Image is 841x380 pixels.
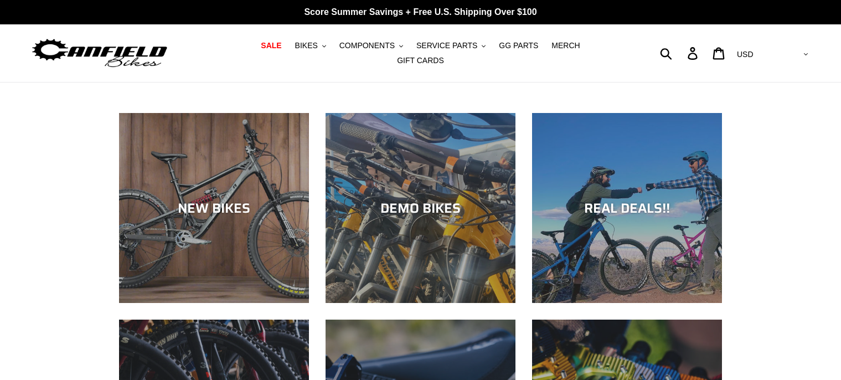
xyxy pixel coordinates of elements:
div: NEW BIKES [119,200,309,216]
span: MERCH [551,41,580,50]
a: MERCH [546,38,585,53]
a: GIFT CARDS [391,53,450,68]
input: Search [666,41,694,65]
a: SALE [255,38,287,53]
span: GG PARTS [499,41,538,50]
button: SERVICE PARTS [411,38,491,53]
span: GIFT CARDS [397,56,444,65]
span: SERVICE PARTS [416,41,477,50]
button: COMPONENTS [334,38,409,53]
div: REAL DEALS!! [532,200,722,216]
div: DEMO BIKES [326,200,515,216]
a: REAL DEALS!! [532,113,722,303]
img: Canfield Bikes [30,36,169,71]
span: BIKES [295,41,318,50]
a: GG PARTS [493,38,544,53]
a: NEW BIKES [119,113,309,303]
button: BIKES [290,38,332,53]
a: DEMO BIKES [326,113,515,303]
span: COMPONENTS [339,41,395,50]
span: SALE [261,41,281,50]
